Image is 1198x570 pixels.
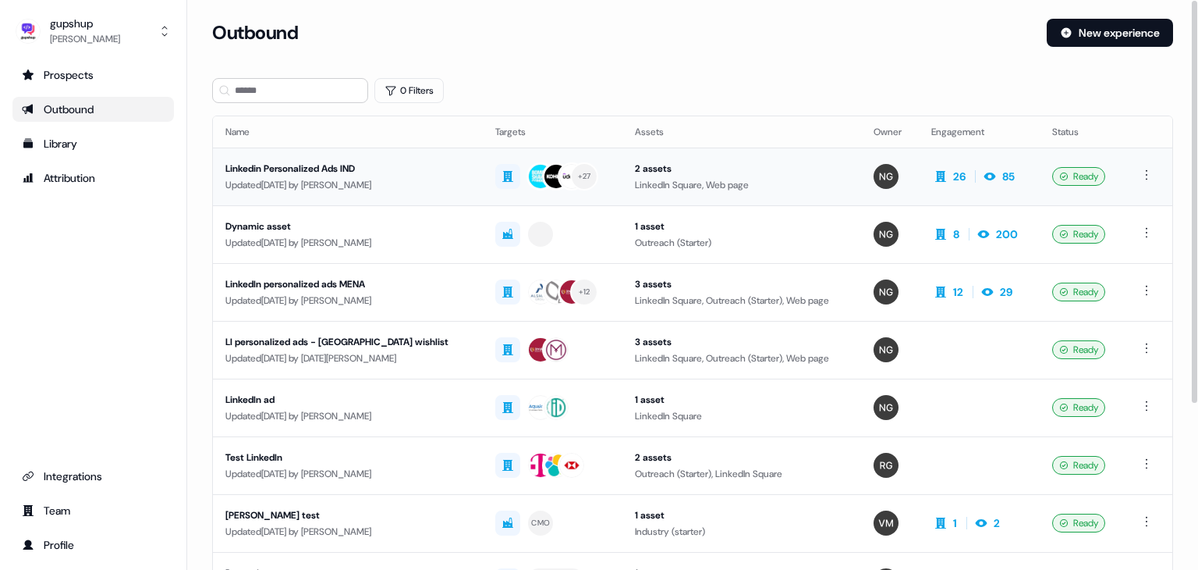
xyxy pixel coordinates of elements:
a: Go to integrations [12,464,174,489]
div: Updated [DATE] by [PERSON_NAME] [225,408,470,424]
img: Nikunj [874,280,898,305]
button: New experience [1047,19,1173,47]
div: Ready [1052,514,1105,533]
h3: Outbound [212,21,298,45]
th: Assets [622,116,861,148]
img: Nikunj [874,337,898,362]
div: 200 [996,226,1018,242]
div: Ready [1052,456,1105,475]
div: CMO [531,516,550,530]
div: Ready [1052,283,1105,301]
div: Ready [1052,167,1105,186]
div: Linkedin Personalized Ads IND [225,161,470,176]
div: LinkedIn Square [635,408,849,424]
div: Team [22,503,165,518]
div: 1 asset [635,508,849,523]
div: + 27 [578,169,591,183]
th: Targets [483,116,622,148]
div: [PERSON_NAME] [50,31,120,47]
img: Rahul [874,453,898,478]
div: Updated [DATE] by [PERSON_NAME] [225,177,470,193]
div: Industry (starter) [635,524,849,540]
button: 0 Filters [374,78,444,103]
div: 3 assets [635,334,849,350]
div: 85 [1002,169,1015,184]
div: Integrations [22,468,165,484]
div: 2 assets [635,161,849,176]
a: Go to team [12,498,174,523]
a: Go to outbound experience [12,97,174,122]
div: LI personalized ads - [GEOGRAPHIC_DATA] wishlist [225,334,470,350]
div: + 12 [579,285,590,299]
div: [PERSON_NAME] test [225,508,470,523]
div: Updated [DATE] by [PERSON_NAME] [225,466,470,482]
div: 12 [953,284,963,300]
div: Outbound [22,102,165,117]
div: 8 [953,226,959,242]
th: Owner [861,116,919,148]
div: 29 [1000,284,1012,300]
div: Updated [DATE] by [DATE][PERSON_NAME] [225,351,470,366]
img: Vishwas [874,511,898,536]
a: Go to profile [12,533,174,558]
a: Go to prospects [12,62,174,87]
div: LinkedIn Square, Outreach (Starter), Web page [635,293,849,308]
div: Outreach (Starter) [635,235,849,251]
div: 2 assets [635,450,849,465]
div: Dynamic asset [225,219,470,234]
div: LinkedIn personalized ads MENA [225,276,470,292]
div: 1 asset [635,392,849,408]
div: LinkedIn Square, Web page [635,177,849,193]
th: Status [1040,116,1125,148]
div: 1 asset [635,219,849,234]
div: 3 assets [635,276,849,292]
div: 1 [953,515,957,531]
a: Go to templates [12,131,174,156]
div: Ready [1052,398,1105,417]
div: Library [22,136,165,151]
button: gupshup[PERSON_NAME] [12,12,174,50]
div: LinkedIn Square, Outreach (Starter), Web page [635,351,849,366]
img: Nikunj [874,395,898,420]
div: gupshup [50,16,120,31]
div: LinkedIn ad [225,392,470,408]
th: Name [213,116,483,148]
div: Outreach (Starter), LinkedIn Square [635,466,849,482]
div: Updated [DATE] by [PERSON_NAME] [225,235,470,251]
div: Prospects [22,67,165,83]
div: Ready [1052,225,1105,244]
th: Engagement [919,116,1040,148]
div: Updated [DATE] by [PERSON_NAME] [225,293,470,308]
div: Updated [DATE] by [PERSON_NAME] [225,524,470,540]
div: 26 [953,169,966,184]
div: Profile [22,537,165,553]
div: 2 [994,515,1000,531]
div: Test LinkedIn [225,450,470,465]
div: Ready [1052,340,1105,359]
img: Nikunj [874,222,898,247]
div: Attribution [22,170,165,186]
img: Nikunj [874,164,898,189]
a: Go to attribution [12,166,174,191]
